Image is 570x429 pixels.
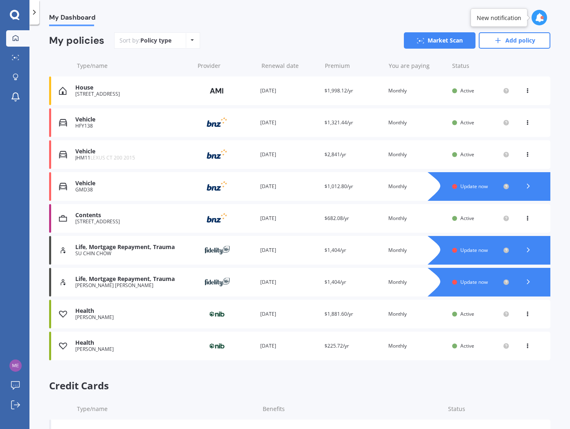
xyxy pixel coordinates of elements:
div: [PERSON_NAME] [PERSON_NAME] [75,283,190,288]
div: Vehicle [75,148,190,155]
span: LEXUS CT 200 2015 [90,154,135,161]
img: House [59,87,67,95]
span: Active [460,87,474,94]
img: nib [196,306,237,322]
div: Type/name [77,405,256,413]
img: BNZ [196,115,237,130]
span: $2,841/yr [324,151,346,158]
div: [DATE] [260,182,318,191]
div: Monthly [388,342,446,350]
span: Credit Cards [49,380,550,392]
div: Vehicle [75,116,190,123]
img: 521a4e3e007fd485c3dab5897d95e98a [9,359,22,372]
div: [DATE] [260,119,318,127]
div: Type/name [77,62,191,70]
span: $225.72/yr [324,342,349,349]
img: Life [59,246,67,254]
div: Monthly [388,119,446,127]
div: JHM11 [75,155,190,161]
div: Status [452,62,509,70]
span: $1,998.12/yr [324,87,353,94]
img: BNZ [196,211,237,226]
div: Provider [198,62,255,70]
div: Monthly [388,214,446,222]
span: $1,404/yr [324,279,346,285]
div: [DATE] [260,87,318,95]
img: Health [59,310,67,318]
span: Active [460,151,474,158]
div: My policies [49,35,104,47]
div: Renewal date [261,62,319,70]
span: Update now [460,247,488,254]
span: Active [460,310,474,317]
div: HFY138 [75,123,190,129]
img: Vehicle [59,182,67,191]
div: Monthly [388,310,446,318]
div: Monthly [388,278,446,286]
div: [STREET_ADDRESS] [75,219,190,225]
div: Monthly [388,150,446,159]
img: Vehicle [59,119,67,127]
span: $1,012.80/yr [324,183,353,190]
div: GMD38 [75,187,190,193]
div: Monthly [388,246,446,254]
img: BNZ [196,179,237,194]
div: [DATE] [260,246,318,254]
img: nib [196,338,237,354]
div: SU CHIN CHOW [75,251,190,256]
span: Active [460,342,474,349]
div: [DATE] [260,310,318,318]
div: Monthly [388,87,446,95]
div: Health [75,308,190,314]
div: [STREET_ADDRESS] [75,91,190,97]
span: $1,321.44/yr [324,119,353,126]
span: Active [460,215,474,222]
div: Life, Mortgage Repayment, Trauma [75,276,190,283]
div: Benefits [263,405,442,413]
img: BNZ [196,147,237,162]
div: [PERSON_NAME] [75,314,190,320]
span: Update now [460,279,488,285]
div: New notification [477,13,521,22]
div: Vehicle [75,180,190,187]
span: My Dashboard [49,13,95,25]
div: Monthly [388,182,446,191]
div: [PERSON_NAME] [75,346,190,352]
div: [DATE] [260,278,318,286]
span: Active [460,119,474,126]
img: Health [59,342,67,350]
div: [DATE] [260,342,318,350]
div: Status [448,405,509,413]
span: $1,404/yr [324,247,346,254]
div: Sort by: [119,36,171,45]
div: [DATE] [260,150,318,159]
a: Market Scan [404,32,475,49]
img: Fidelity Life [196,274,237,290]
div: House [75,84,190,91]
img: AMI [196,83,237,99]
a: Add policy [479,32,550,49]
span: $1,881.60/yr [324,310,353,317]
div: Policy type [140,36,171,45]
div: Health [75,339,190,346]
img: Fidelity Life [196,243,237,258]
div: [DATE] [260,214,318,222]
div: You are paying [389,62,446,70]
div: Contents [75,212,190,219]
div: Life, Mortgage Repayment, Trauma [75,244,190,251]
img: Life [59,278,67,286]
img: Vehicle [59,150,67,159]
div: Premium [325,62,382,70]
img: Contents [59,214,67,222]
span: $682.08/yr [324,215,349,222]
span: Update now [460,183,488,190]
